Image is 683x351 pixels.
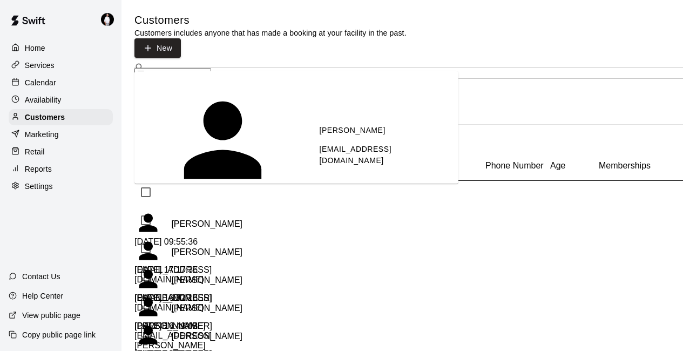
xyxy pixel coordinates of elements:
p: Customers [25,112,65,123]
p: Help Center [22,291,63,301]
a: Services [9,57,113,73]
div: Travis Hamilton [99,9,121,30]
a: Customers [9,109,113,125]
div: Age [550,151,599,181]
a: Availability [9,92,113,108]
img: Travis Hamilton [101,13,114,26]
div: Katie Wanous [165,82,319,201]
a: Reports [9,161,113,177]
p: Home [25,43,45,53]
p: Marketing [25,129,59,140]
div: Phone Number [485,151,550,181]
p: Reports [25,164,52,174]
a: Calendar [9,75,113,91]
a: Settings [9,178,113,194]
p: Contact Us [22,271,60,282]
p: Retail [25,146,45,157]
h5: Customers [134,13,407,28]
span: [EMAIL_ADDRESS][DOMAIN_NAME] [319,145,391,165]
p: Customers includes anyone that has made a booking at your facility in the past. [134,28,407,38]
p: [PERSON_NAME] [319,125,385,136]
p: Settings [25,181,53,192]
p: View public page [22,310,80,321]
p: Availability [25,94,62,105]
p: Services [25,60,55,71]
a: Retail [9,144,113,160]
a: Marketing [9,126,113,143]
p: Copy public page link [22,329,96,340]
p: Calendar [25,77,56,88]
a: Home [9,40,113,56]
a: New [134,38,181,58]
